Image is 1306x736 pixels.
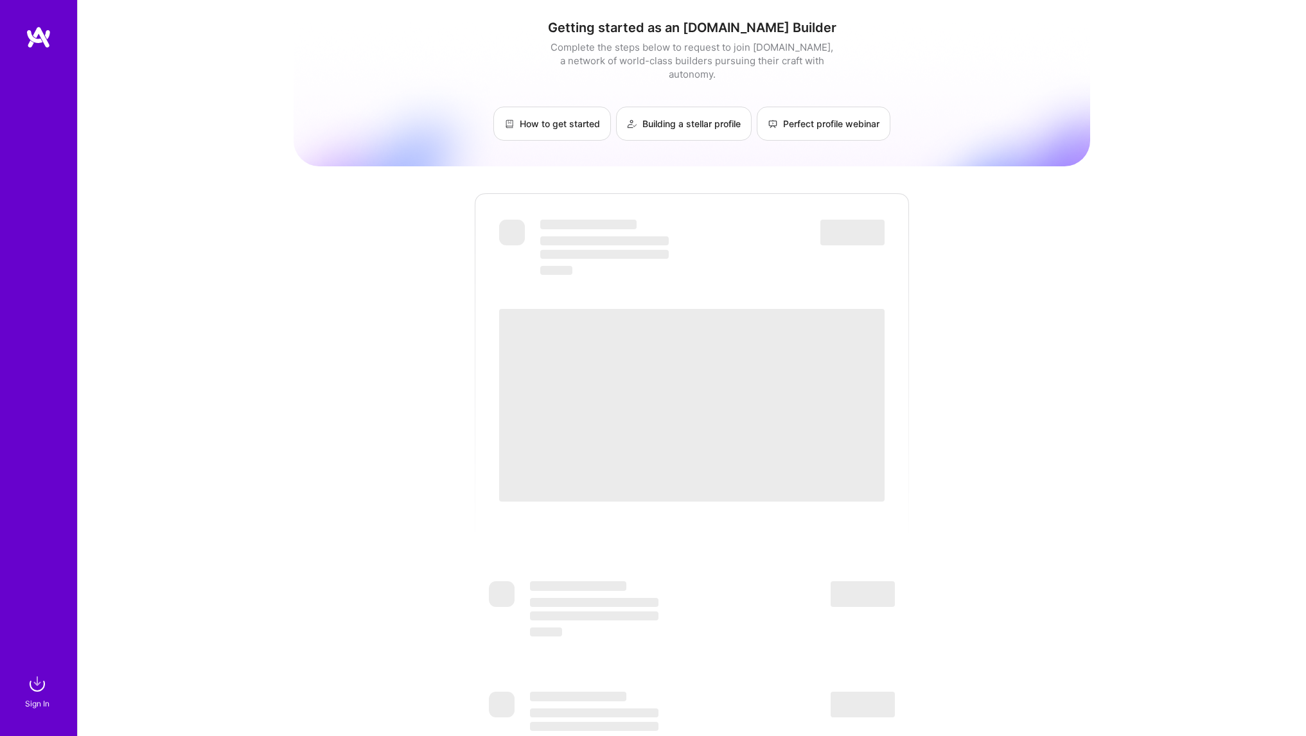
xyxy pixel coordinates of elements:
[757,107,890,141] a: Perfect profile webinar
[499,309,885,502] span: ‌
[768,119,778,129] img: Perfect profile webinar
[831,692,895,717] span: ‌
[499,220,525,245] span: ‌
[831,581,895,607] span: ‌
[530,692,626,701] span: ‌
[547,40,836,81] div: Complete the steps below to request to join [DOMAIN_NAME], a network of world-class builders purs...
[26,26,51,49] img: logo
[540,266,572,275] span: ‌
[489,692,515,717] span: ‌
[25,697,49,710] div: Sign In
[530,611,658,620] span: ‌
[616,107,752,141] a: Building a stellar profile
[27,671,50,710] a: sign inSign In
[540,236,669,245] span: ‌
[540,250,669,259] span: ‌
[530,627,562,636] span: ‌
[489,581,515,607] span: ‌
[540,220,637,229] span: ‌
[820,220,885,245] span: ‌
[530,598,658,607] span: ‌
[530,581,626,591] span: ‌
[627,119,637,129] img: Building a stellar profile
[24,671,50,697] img: sign in
[504,119,515,129] img: How to get started
[530,722,658,731] span: ‌
[294,20,1090,35] h1: Getting started as an [DOMAIN_NAME] Builder
[530,708,658,717] span: ‌
[493,107,611,141] a: How to get started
